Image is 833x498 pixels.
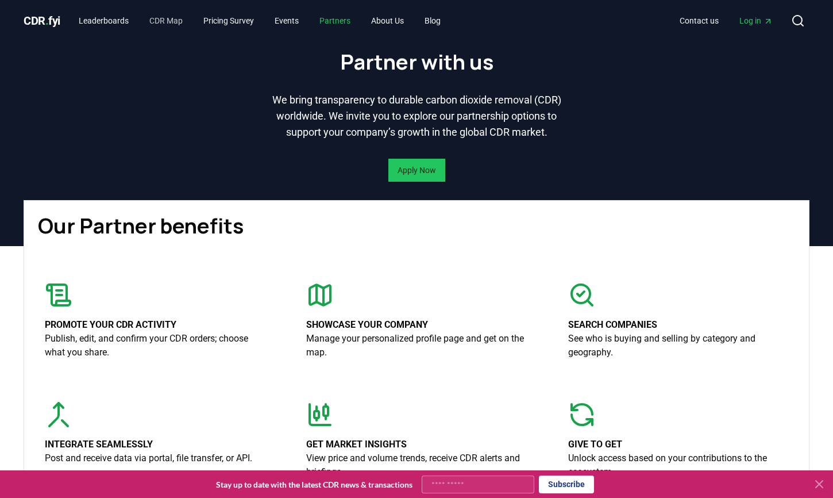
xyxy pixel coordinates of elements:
[568,332,788,359] p: See who is buying and selling by category and geography.
[269,92,564,140] p: We bring transparency to durable carbon dioxide removal (CDR) worldwide. We invite you to explore...
[265,10,308,31] a: Events
[310,10,360,31] a: Partners
[194,10,263,31] a: Pricing Survey
[415,10,450,31] a: Blog
[38,214,795,237] h1: Our Partner benefits
[45,318,265,332] p: Promote your CDR activity
[70,10,450,31] nav: Main
[730,10,782,31] a: Log in
[306,332,526,359] p: Manage your personalized profile page and get on the map.
[670,10,728,31] a: Contact us
[306,438,526,451] p: Get market insights
[398,164,436,176] a: Apply Now
[45,332,265,359] p: Publish, edit, and confirm your CDR orders; choose what you share.
[568,318,788,332] p: Search companies
[568,438,788,451] p: Give to get
[739,15,773,26] span: Log in
[24,14,60,28] span: CDR fyi
[45,451,252,465] p: Post and receive data via portal, file transfer, or API.
[306,451,526,479] p: View price and volume trends, receive CDR alerts and briefings.
[24,13,60,29] a: CDR.fyi
[140,10,192,31] a: CDR Map
[45,438,252,451] p: Integrate seamlessly
[362,10,413,31] a: About Us
[670,10,782,31] nav: Main
[388,159,445,182] button: Apply Now
[70,10,138,31] a: Leaderboards
[45,14,49,28] span: .
[306,318,526,332] p: Showcase your company
[568,451,788,479] p: Unlock access based on your contributions to the ecosystem.
[340,51,493,74] h1: Partner with us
